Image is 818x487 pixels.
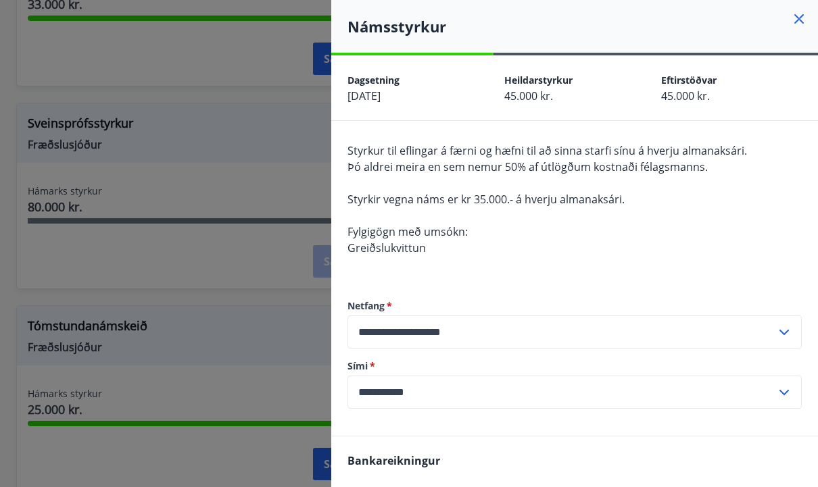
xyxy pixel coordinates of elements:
span: Dagsetning [347,74,400,86]
span: Greiðslukvittun [347,240,426,255]
span: 45.000 kr. [504,88,553,103]
h4: Námsstyrkur [347,16,818,36]
span: Bankareikningur [347,453,440,468]
label: Netfang [347,299,802,313]
label: Sími [347,359,802,373]
span: Heildarstyrkur [504,74,573,86]
span: [DATE] [347,88,381,103]
span: Eftirstöðvar [661,74,717,86]
span: 45.000 kr. [661,88,710,103]
span: Fylgigögn með umsókn: [347,224,468,239]
span: Þó aldrei meira en sem nemur 50% af útlögðum kostnaði félagsmanns. [347,159,708,174]
span: Styrkir vegna náms er kr 35.000.- á hverju almanaksári. [347,192,625,207]
span: Styrkur til eflingar á færni og hæfni til að sinna starfi sínu á hverju almanaksári. [347,143,747,158]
